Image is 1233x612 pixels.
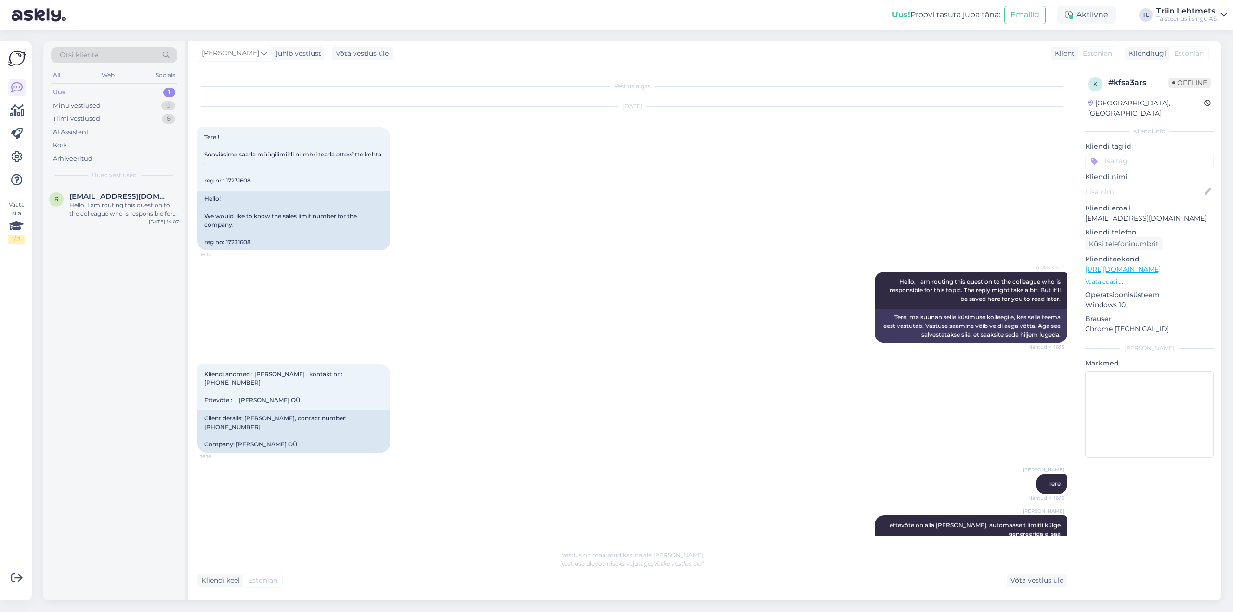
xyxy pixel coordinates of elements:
span: Uued vestlused [92,171,137,180]
div: Arhiveeritud [53,154,92,164]
span: 16:16 [200,453,236,460]
span: Estonian [1174,49,1204,59]
div: Kõik [53,141,67,150]
div: 0 [161,101,175,111]
span: 16:14 [200,251,236,258]
p: Brauser [1085,314,1214,324]
div: Tere, ma suunan selle küsimuse kolleegile, kes selle teema eest vastutab. Vastuse saamine võib ve... [875,309,1067,343]
div: Uus [53,88,66,97]
div: Socials [154,69,177,81]
div: Küsi telefoninumbrit [1085,237,1163,250]
div: Võta vestlus üle [1007,574,1067,587]
i: „Võtke vestlus üle” [651,560,704,567]
span: [PERSON_NAME] [202,48,259,59]
div: [DATE] [197,102,1067,111]
div: Klienditugi [1125,49,1166,59]
span: Estonian [248,575,277,586]
span: rimantasbru@gmail.com [69,192,170,201]
div: Vestlus algas [197,82,1067,91]
div: Hello, I am routing this question to the colleague who is responsible for this topic. The reply m... [69,201,179,218]
span: r [54,195,59,203]
span: Estonian [1083,49,1112,59]
span: AI Assistent [1028,264,1064,271]
div: # kfsa3ars [1108,77,1168,89]
span: [PERSON_NAME] [1023,508,1064,515]
div: [PERSON_NAME] [1085,344,1214,352]
p: Kliendi telefon [1085,227,1214,237]
div: TL [1139,8,1153,22]
span: Nähtud ✓ 16:15 [1028,343,1064,351]
a: [URL][DOMAIN_NAME] [1085,265,1161,273]
div: [GEOGRAPHIC_DATA], [GEOGRAPHIC_DATA] [1088,98,1204,118]
div: 8 [162,114,175,124]
div: All [51,69,62,81]
div: 1 / 3 [8,235,25,244]
b: Uus! [892,10,910,19]
span: [PERSON_NAME] [1023,466,1064,473]
div: Proovi tasuta juba täna: [892,9,1000,21]
p: Vaata edasi ... [1085,277,1214,286]
div: Klient [1051,49,1075,59]
span: Vestluse ülevõtmiseks vajutage [561,560,704,567]
p: Kliendi nimi [1085,172,1214,182]
p: Chrome [TECHNICAL_ID] [1085,324,1214,334]
div: Võta vestlus üle [332,47,393,60]
div: Minu vestlused [53,101,101,111]
div: Kliendi keel [197,575,240,586]
div: juhib vestlust [272,49,321,59]
p: [EMAIL_ADDRESS][DOMAIN_NAME] [1085,213,1214,223]
div: Triin Lehtmets [1156,7,1217,15]
span: Offline [1168,78,1211,88]
p: Kliendi email [1085,203,1214,213]
div: Vaata siia [8,200,25,244]
div: Hello! We would like to know the sales limit number for the company. reg no: 17231608 [197,191,390,250]
span: Nähtud ✓ 16:18 [1028,495,1064,502]
div: Client details: [PERSON_NAME], contact number: [PHONE_NUMBER] Company: [PERSON_NAME] OÜ [197,410,390,453]
p: Märkmed [1085,358,1214,368]
p: Windows 10 [1085,300,1214,310]
span: Kliendi andmed : [PERSON_NAME] , kontakt nr : [PHONE_NUMBER] Ettevõte : [PERSON_NAME] OÜ [204,370,344,404]
div: Tiimi vestlused [53,114,100,124]
span: Tere [1049,480,1061,487]
div: Web [100,69,117,81]
img: Askly Logo [8,49,26,67]
div: 1 [163,88,175,97]
a: Triin LehtmetsTäisteenusliisingu AS [1156,7,1227,23]
span: Otsi kliente [60,50,98,60]
input: Lisa tag [1085,154,1214,168]
p: Operatsioonisüsteem [1085,290,1214,300]
div: [DATE] 14:07 [149,218,179,225]
p: Klienditeekond [1085,254,1214,264]
button: Emailid [1004,6,1046,24]
span: ettevõte on alla [PERSON_NAME], automaaselt limiiti külge genereerida ei saa [890,521,1062,537]
input: Lisa nimi [1086,186,1203,197]
div: Kliendi info [1085,127,1214,136]
p: Kliendi tag'id [1085,142,1214,152]
div: Aktiivne [1057,6,1116,24]
div: Täisteenusliisingu AS [1156,15,1217,23]
div: AI Assistent [53,128,89,137]
span: k [1093,80,1098,88]
span: Vestlus on määratud kasutajale [PERSON_NAME] [562,551,704,559]
span: Hello, I am routing this question to the colleague who is responsible for this topic. The reply m... [890,278,1062,302]
span: Tere ! Sooviksime saada müügilimiidi numbri teada ettevõtte kohta . reg nr : 17231608 [204,133,383,184]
